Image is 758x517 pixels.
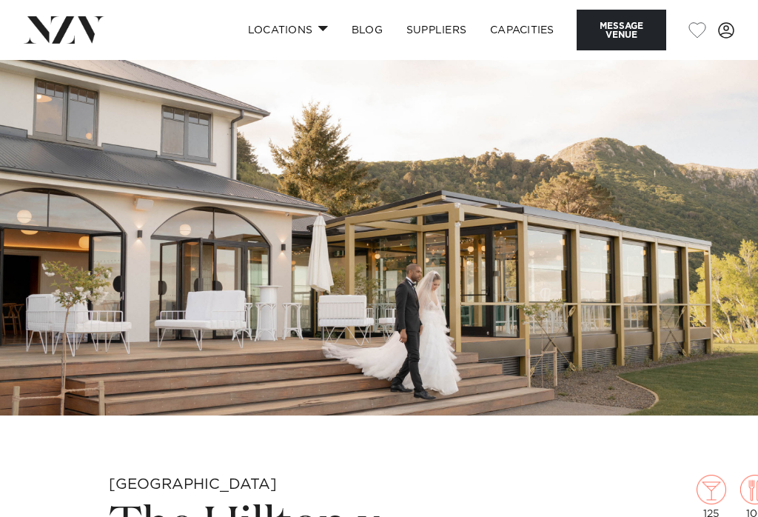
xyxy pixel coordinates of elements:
[236,14,340,46] a: Locations
[340,14,395,46] a: BLOG
[577,10,666,50] button: Message Venue
[697,475,726,504] img: cocktail.png
[395,14,478,46] a: SUPPLIERS
[24,16,104,43] img: nzv-logo.png
[109,477,277,492] small: [GEOGRAPHIC_DATA]
[478,14,566,46] a: Capacities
